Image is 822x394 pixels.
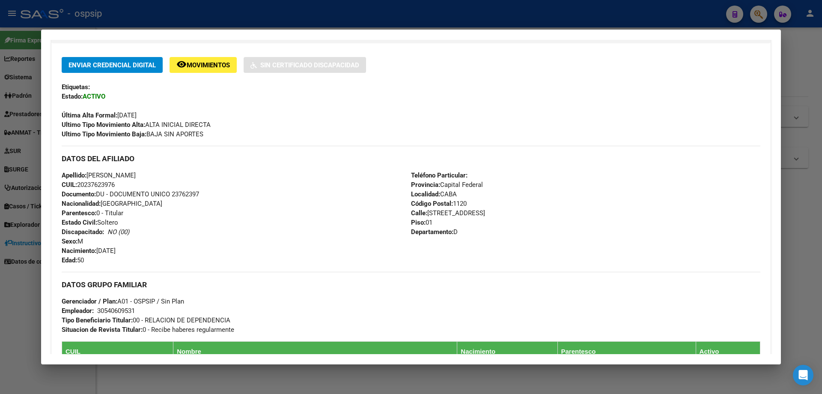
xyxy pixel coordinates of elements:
[62,238,77,245] strong: Sexo:
[62,121,211,129] span: ALTA INICIAL DIRECTA
[83,93,105,100] strong: ACTIVO
[62,228,104,236] strong: Discapacitado:
[411,228,458,236] span: D
[411,181,440,189] strong: Provincia:
[170,57,237,73] button: Movimientos
[411,181,483,189] span: Capital Federal
[557,342,696,362] th: Parentesco
[457,342,557,362] th: Nacimiento
[62,121,145,129] strong: Ultimo Tipo Movimiento Alta:
[62,190,199,198] span: DU - DOCUMENTO UNICO 23762397
[411,200,467,208] span: 1120
[62,247,116,255] span: [DATE]
[62,307,94,315] strong: Empleador:
[176,59,187,69] mat-icon: remove_red_eye
[68,61,156,69] span: Enviar Credencial Digital
[62,181,115,189] span: 20237623976
[107,228,129,236] i: NO (00)
[244,57,366,73] button: Sin Certificado Discapacidad
[62,154,760,163] h3: DATOS DEL AFILIADO
[62,238,83,245] span: M
[411,219,432,226] span: 01
[62,181,77,189] strong: CUIL:
[62,57,163,73] button: Enviar Credencial Digital
[62,298,117,305] strong: Gerenciador / Plan:
[696,342,760,362] th: Activo
[62,256,77,264] strong: Edad:
[62,83,90,91] strong: Etiquetas:
[411,190,440,198] strong: Localidad:
[62,190,96,198] strong: Documento:
[411,190,457,198] span: CABA
[62,200,101,208] strong: Nacionalidad:
[62,219,118,226] span: Soltero
[411,209,485,217] span: [STREET_ADDRESS]
[411,200,453,208] strong: Código Postal:
[62,280,760,289] h3: DATOS GRUPO FAMILIAR
[62,209,96,217] strong: Parentesco:
[62,130,203,138] span: BAJA SIN APORTES
[62,256,84,264] span: 50
[62,200,162,208] span: [GEOGRAPHIC_DATA]
[260,61,359,69] span: Sin Certificado Discapacidad
[62,326,234,334] span: 0 - Recibe haberes regularmente
[62,171,86,179] strong: Apellido:
[62,298,184,305] span: A01 - OSPSIP / Sin Plan
[411,219,426,226] strong: Piso:
[173,342,457,362] th: Nombre
[411,171,468,179] strong: Teléfono Particular:
[187,61,230,69] span: Movimientos
[62,93,83,100] strong: Estado:
[793,365,813,385] div: Open Intercom Messenger
[97,306,135,316] div: 30540609531
[62,219,97,226] strong: Estado Civil:
[62,342,173,362] th: CUIL
[62,111,137,119] span: [DATE]
[62,111,117,119] strong: Última Alta Formal:
[62,247,96,255] strong: Nacimiento:
[62,130,146,138] strong: Ultimo Tipo Movimiento Baja:
[62,326,143,334] strong: Situacion de Revista Titular:
[62,316,230,324] span: 00 - RELACION DE DEPENDENCIA
[62,316,133,324] strong: Tipo Beneficiario Titular:
[411,209,427,217] strong: Calle:
[62,209,123,217] span: 0 - Titular
[411,228,453,236] strong: Departamento:
[62,171,136,179] span: [PERSON_NAME]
